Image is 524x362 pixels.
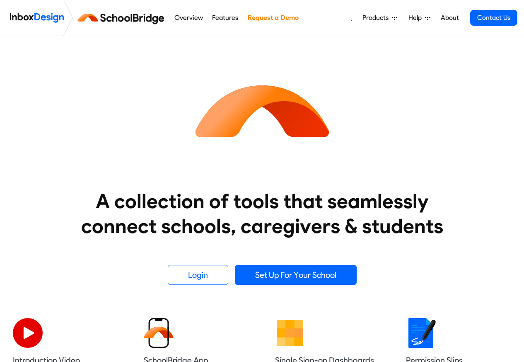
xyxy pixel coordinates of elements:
img: 2022_07_11_icon_video_playback.svg [13,318,43,348]
img: schoolbridge logo [76,8,169,28]
heading: A collection of tools that seamlessly connect schools, caregivers & students [65,189,459,238]
img: icon_schoolbridge.svg [188,36,337,185]
a: Contact Us [470,10,517,26]
a: Features [210,10,241,26]
span: Products [362,13,392,23]
a: Overview [172,10,205,26]
img: 2022_01_13_icon_sb_app.svg [144,318,174,348]
a: Help [405,10,434,26]
span: Help [408,13,425,23]
a: Products [359,10,401,26]
img: 2022_01_18_icon_signature.svg [406,318,436,348]
a: Login [168,265,228,285]
a: About [438,10,461,26]
a: Set Up For Your School [235,265,357,285]
a: Request a Demo [245,10,301,26]
img: 2022_01_13_icon_grid.svg [275,318,305,348]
